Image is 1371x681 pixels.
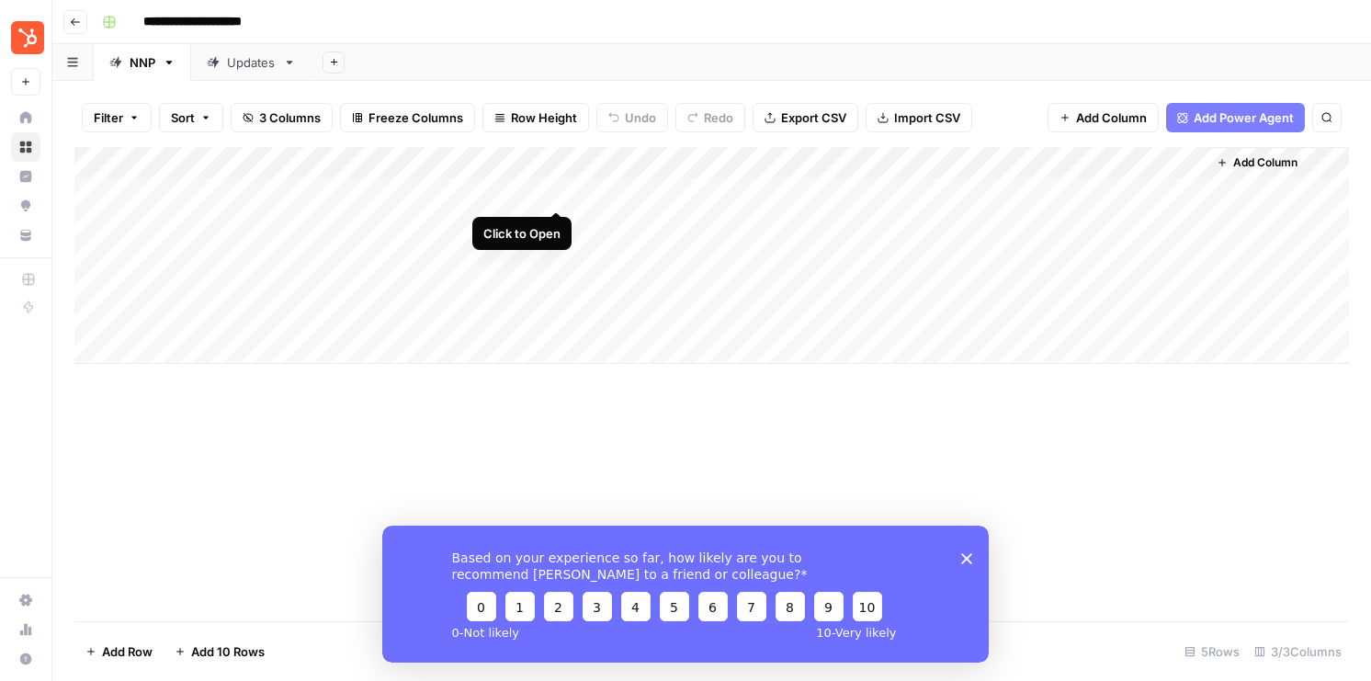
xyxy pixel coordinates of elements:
[11,132,40,162] a: Browse
[94,44,191,81] a: NNP
[11,21,44,54] img: Blog Content Action Plan Logo
[894,108,960,127] span: Import CSV
[675,103,745,132] button: Redo
[368,108,463,127] span: Freeze Columns
[1233,154,1297,171] span: Add Column
[171,108,195,127] span: Sort
[11,644,40,674] button: Help + Support
[102,642,153,661] span: Add Row
[164,637,276,666] button: Add 10 Rows
[1177,637,1247,666] div: 5 Rows
[483,224,561,243] div: Click to Open
[753,103,858,132] button: Export CSV
[1247,637,1349,666] div: 3/3 Columns
[259,108,321,127] span: 3 Columns
[130,53,155,72] div: NNP
[1209,151,1305,175] button: Add Column
[159,103,223,132] button: Sort
[11,615,40,644] a: Usage
[191,642,265,661] span: Add 10 Rows
[82,103,152,132] button: Filter
[11,15,40,61] button: Workspace: Blog Content Action Plan
[482,103,589,132] button: Row Height
[74,637,164,666] button: Add Row
[866,103,972,132] button: Import CSV
[11,221,40,250] a: Your Data
[1048,103,1159,132] button: Add Column
[94,108,123,127] span: Filter
[1194,108,1294,127] span: Add Power Agent
[11,191,40,221] a: Opportunities
[704,108,733,127] span: Redo
[382,526,989,663] iframe: Survey from AirOps
[231,103,333,132] button: 3 Columns
[1076,108,1147,127] span: Add Column
[781,108,846,127] span: Export CSV
[11,585,40,615] a: Settings
[191,44,312,81] a: Updates
[227,53,276,72] div: Updates
[11,162,40,191] a: Insights
[1166,103,1305,132] button: Add Power Agent
[340,103,475,132] button: Freeze Columns
[596,103,668,132] button: Undo
[625,108,656,127] span: Undo
[511,108,577,127] span: Row Height
[11,103,40,132] a: Home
